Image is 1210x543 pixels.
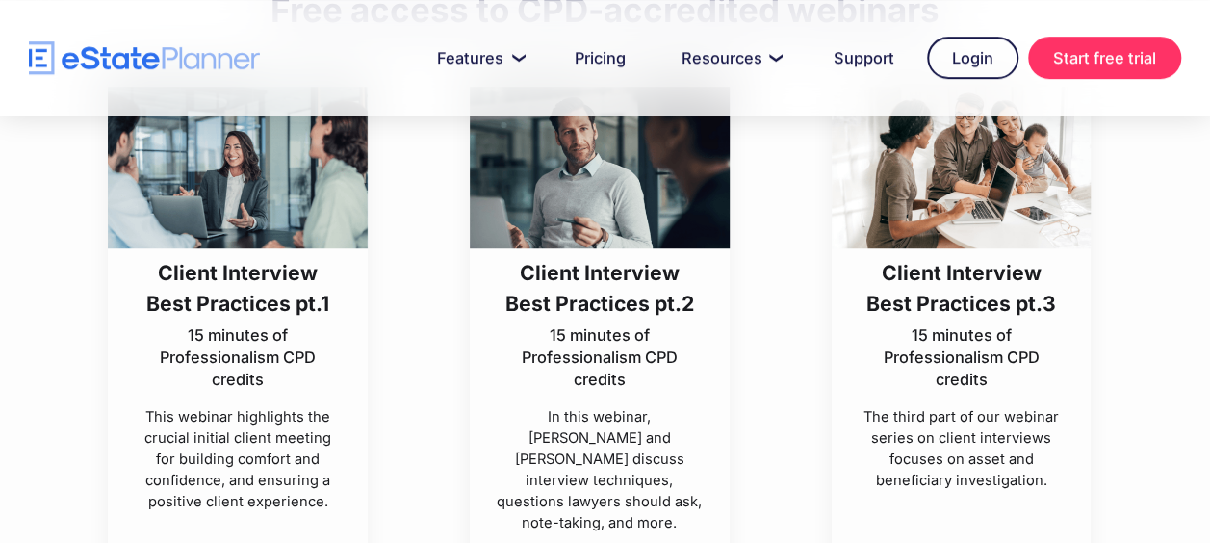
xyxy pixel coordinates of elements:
[832,87,1092,491] a: Client Interview Best Practices pt.315 minutes of Professionalism CPD creditsThe third part of ou...
[857,258,1066,320] h3: Client Interview Best Practices pt.3
[495,258,704,320] h3: Client Interview Best Practices pt.2
[134,406,343,512] p: This webinar highlights the crucial initial client meeting for building comfort and confidence, a...
[495,406,704,533] p: In this webinar, [PERSON_NAME] and [PERSON_NAME] discuss interview techniques, questions lawyers ...
[927,37,1018,79] a: Login
[1028,37,1181,79] a: Start free trial
[414,39,542,77] a: Features
[658,39,801,77] a: Resources
[857,324,1066,391] p: 15 minutes of Professionalism CPD credits
[134,324,343,391] p: 15 minutes of Professionalism CPD credits
[811,39,917,77] a: Support
[552,39,649,77] a: Pricing
[470,87,730,533] a: Client Interview Best Practices pt.215 minutes of Professionalism CPD creditsIn this webinar, [PE...
[134,258,343,320] h3: Client Interview Best Practices pt.1
[857,406,1066,491] p: The third part of our webinar series on client interviews focuses on asset and beneficiary invest...
[108,87,368,512] a: Client Interview Best Practices pt.115 minutes of Professionalism CPD creditsThis webinar highlig...
[495,324,704,391] p: 15 minutes of Professionalism CPD credits
[29,41,260,75] a: home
